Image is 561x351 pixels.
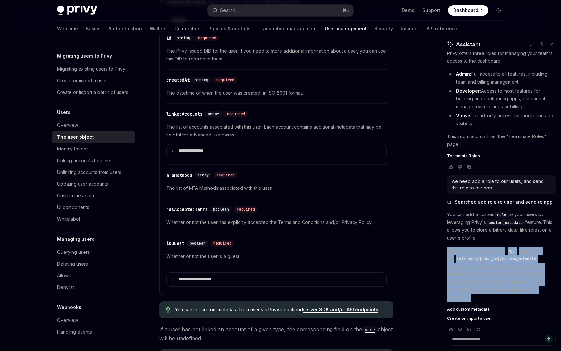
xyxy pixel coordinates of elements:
[52,190,135,201] a: Custom metadata
[166,172,192,178] div: mfaMethods
[166,253,387,260] span: Whether or not the user is a guest
[166,184,387,192] span: The list of MFA Methods associated with this user.
[447,247,556,302] p: To do this, you can make a request to the endpoint, including the role information in the request...
[166,218,387,226] span: Whether or not the user has explicitly accepted the Terms and Conditions and/or Privacy Policy
[214,77,237,83] div: required
[166,307,170,313] svg: Tip
[447,211,556,242] p: You can add a custom to your users by leveraging Privy's feature. This allows you to store arbitr...
[159,325,393,343] span: If a user has not linked an account of a given type, the corresponding field on the object will b...
[52,166,135,178] a: Unlinking accounts from users
[208,5,353,16] button: Search...⌘K
[456,40,480,48] span: Assistant
[57,283,74,291] div: Denylist
[177,35,190,41] span: string
[52,246,135,258] a: Querying users
[208,21,251,36] a: Policies & controls
[52,270,135,281] a: Allowlist
[57,21,78,36] a: Welcome
[455,199,553,205] span: Searched add role to user and send to app
[57,122,78,129] div: Overview
[52,315,135,326] a: Overview
[57,192,94,200] div: Custom metadata
[447,316,492,321] span: Create or import a user
[447,153,556,159] a: Teammate Roles
[52,213,135,225] a: Whitelabel
[220,6,238,14] div: Search...
[343,8,349,13] span: ⌘ K
[214,172,237,178] div: required
[57,235,94,243] h5: Managing users
[362,326,378,332] a: user
[447,153,480,159] span: Teammate Roles
[166,111,203,117] div: linkedAccounts
[452,178,551,191] div: we need add a role to our users, and send this role to our app
[166,35,171,41] div: id
[57,109,70,116] h5: Users
[52,86,135,98] a: Create or import a batch of users
[447,133,556,148] p: This information is from the "Teammate Roles" page.
[52,63,135,75] a: Migrating existing users to Privy
[447,307,556,312] a: Add custom metadata
[234,206,257,213] div: required
[52,131,135,143] a: The user object
[57,168,121,176] div: Unlinking accounts from users
[447,87,556,110] li: Access to most features for building and configuring apps, but cannot manage team settings or bil...
[57,248,90,256] div: Querying users
[150,21,167,36] a: Wallets
[456,71,471,77] strong: Admin:
[52,155,135,166] a: Linking accounts to users
[325,21,367,36] a: User management
[86,21,101,36] a: Basics
[447,316,556,321] a: Create or import a user
[447,307,490,312] span: Add custom metadata
[224,111,248,117] div: required
[108,21,142,36] a: Authentication
[52,178,135,190] a: Updating user accounts
[195,35,219,41] div: required
[447,70,556,86] li: Full access to all features, including team and billing management.
[166,240,184,247] div: isGuest
[57,317,78,324] div: Overview
[174,21,201,36] a: Connectors
[456,113,474,118] strong: Viewer:
[190,241,206,246] span: boolean
[57,133,94,141] div: The user object
[303,307,378,313] a: server SDK and/or API endpoints
[422,7,440,14] a: Support
[57,52,112,60] h5: Migrating users to Privy
[456,256,536,262] span: /v1/users/{user_id}/custom_metadata
[166,123,387,139] span: The list of accounts associated with this user. Each account contains additional metadata that ma...
[258,21,317,36] a: Transaction management
[166,47,387,63] span: The Privy-issued DID for the user. If you need to store additional information about a user, you ...
[427,21,457,36] a: API reference
[166,89,387,97] span: The datetime of when the user was created, in ISO 8601 format.
[175,306,387,313] span: You can set custom metadata for a user via Privy’s backend .
[508,249,517,254] span: POST
[166,206,208,213] div: hasAcceptedTerms
[489,220,523,225] span: custom_metadata
[448,5,488,16] a: Dashboard
[57,145,89,153] div: Identity tokens
[401,21,419,36] a: Recipes
[545,335,553,343] button: Send message
[447,199,556,205] button: Searched add role to user and send to app
[57,180,108,188] div: Updating user accounts
[52,281,135,293] a: Denylist
[493,5,504,16] button: Toggle dark mode
[57,272,74,279] div: Allowlist
[52,201,135,213] a: UI components
[208,111,219,117] span: array
[52,75,135,86] a: Create or import a user
[52,326,135,338] a: Handling events
[57,88,128,96] div: Create or import a batch of users
[57,157,111,164] div: Linking accounts to users
[57,304,81,311] h5: Webhooks
[57,260,88,268] div: Deleting users
[57,77,107,84] div: Create or import a user
[211,240,234,247] div: required
[195,77,208,83] span: string
[57,215,80,223] div: Whitelabel
[213,207,229,212] span: boolean
[57,328,92,336] div: Handling events
[166,77,190,83] div: createdAt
